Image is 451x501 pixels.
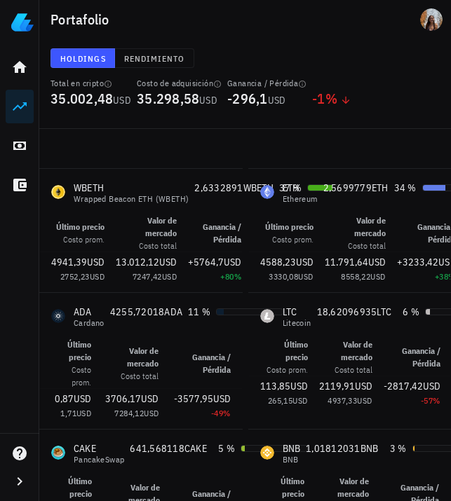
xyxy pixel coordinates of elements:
[188,305,210,319] div: 11 %
[116,214,177,240] div: Valor de mercado
[87,256,105,268] span: USD
[260,364,308,376] div: Costo prom.
[260,475,304,500] div: Último precio
[325,214,386,240] div: Valor de mercado
[90,271,105,282] span: USD
[298,271,313,282] span: USD
[123,53,185,64] span: Rendimiento
[316,475,369,500] div: Valor de mercado
[377,306,391,318] span: LTC
[74,305,105,319] div: ADA
[290,380,308,392] span: USD
[51,89,113,108] span: 35.002,48
[56,221,105,233] div: Último precio
[188,270,241,284] div: +80
[170,406,230,420] div: -49
[74,441,124,455] div: CAKE
[292,395,307,406] span: USD
[192,352,231,375] span: Ganancia / Pérdida
[113,94,131,107] span: USD
[116,240,177,252] div: Costo total
[265,233,314,246] div: Costo prom.
[74,181,189,195] div: WBETH
[283,195,318,203] div: Ethereum
[260,446,274,460] div: BNB-icon
[317,306,377,318] span: 18,62096935
[319,338,372,364] div: Valor de mercado
[74,195,189,203] div: Wrapped Beacon ETH (WBETH)
[51,8,115,31] h1: Portafolio
[51,78,131,89] div: Total en cripto
[420,8,443,31] div: avatar
[76,408,91,418] span: USD
[55,392,74,405] span: 0,87
[260,256,296,268] span: 4588,23
[116,256,159,268] span: 13.012,12
[162,271,177,282] span: USD
[144,408,159,418] span: USD
[11,11,34,34] img: LedgiFi
[137,89,199,108] span: 35.298,58
[51,185,65,199] div: WBETH-icon
[319,380,355,392] span: 2119,91
[51,309,65,323] div: ADA-icon
[260,380,290,392] span: 113,85
[234,271,241,282] span: %
[110,306,165,318] span: 4255,72018
[60,408,76,418] span: 1,71
[283,455,301,464] div: BNB
[283,319,311,327] div: Litecoin
[60,271,90,282] span: 2752,23
[223,408,230,418] span: %
[102,345,159,370] div: Valor de mercado
[312,92,351,106] div: -1
[174,392,213,405] span: -3577,95
[384,394,440,408] div: -57
[372,181,389,194] span: ETH
[115,48,194,68] button: Rendimiento
[328,395,357,406] span: 4937,33
[51,475,92,500] div: Último precio
[74,455,124,464] div: PancakeSwap
[268,395,292,406] span: 265,15
[105,392,141,405] span: 3706,17
[194,181,243,194] span: 2,6332891
[199,94,217,107] span: USD
[397,305,419,319] div: 6 %
[319,364,372,376] div: Costo total
[325,256,368,268] span: 11.791,64
[227,78,307,89] div: Ganancia / Pérdida
[188,256,224,268] span: +5764,7
[283,441,301,455] div: BNB
[260,338,308,364] div: Último precio
[355,380,372,392] span: USD
[51,446,65,460] div: CAKE-icon
[325,89,337,108] span: %
[423,380,440,392] span: USD
[357,395,372,406] span: USD
[137,78,222,89] div: Costo de adquisición
[384,441,407,455] div: 3 %
[296,256,314,268] span: USD
[74,392,91,405] span: USD
[368,256,386,268] span: USD
[325,240,386,252] div: Costo total
[74,319,105,327] div: Cardano
[260,185,274,199] div: ETH-icon
[269,271,298,282] span: 3330,08
[213,392,231,405] span: USD
[114,408,144,418] span: 7284,12
[402,345,440,369] span: Ganancia / Pérdida
[268,94,286,107] span: USD
[133,271,162,282] span: 7247,42
[102,370,159,383] div: Costo total
[283,181,318,195] div: ETH
[283,305,311,319] div: LTC
[60,53,106,64] span: Holdings
[323,181,372,194] span: 2,5699779
[141,392,159,405] span: USD
[394,181,417,195] div: 34 %
[361,442,379,455] span: BNB
[224,256,241,268] span: USD
[370,271,385,282] span: USD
